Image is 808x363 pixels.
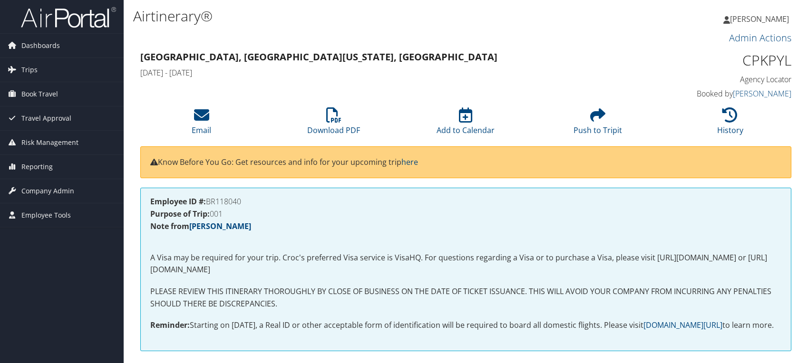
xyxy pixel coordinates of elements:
[401,157,418,167] a: here
[150,210,781,218] h4: 001
[150,221,251,231] strong: Note from
[140,50,497,63] strong: [GEOGRAPHIC_DATA], [GEOGRAPHIC_DATA] [US_STATE], [GEOGRAPHIC_DATA]
[192,113,211,135] a: Email
[21,34,60,57] span: Dashboards
[150,320,190,330] strong: Reminder:
[189,221,251,231] a: [PERSON_NAME]
[150,319,781,332] p: Starting on [DATE], a Real ID or other acceptable form of identification will be required to boar...
[21,106,71,130] span: Travel Approval
[717,113,743,135] a: History
[21,203,71,227] span: Employee Tools
[729,31,791,44] a: Admin Actions
[21,155,53,179] span: Reporting
[140,67,625,78] h4: [DATE] - [DATE]
[150,156,781,169] p: Know Before You Go: Get resources and info for your upcoming trip
[21,6,116,29] img: airportal-logo.png
[730,14,789,24] span: [PERSON_NAME]
[150,239,781,276] p: A Visa may be required for your trip. Croc's preferred Visa service is VisaHQ. For questions rega...
[733,88,791,99] a: [PERSON_NAME]
[21,58,38,82] span: Trips
[21,179,74,203] span: Company Admin
[21,82,58,106] span: Book Travel
[150,198,781,205] h4: BR118040
[133,6,577,26] h1: Airtinerary®
[150,286,781,310] p: PLEASE REVIEW THIS ITINERARY THOROUGHLY BY CLOSE OF BUSINESS ON THE DATE OF TICKET ISSUANCE. THIS...
[150,209,210,219] strong: Purpose of Trip:
[723,5,798,33] a: [PERSON_NAME]
[574,113,622,135] a: Push to Tripit
[437,113,495,135] a: Add to Calendar
[643,320,722,330] a: [DOMAIN_NAME][URL]
[307,113,360,135] a: Download PDF
[639,50,791,70] h1: CPKPYL
[150,196,206,207] strong: Employee ID #:
[21,131,78,154] span: Risk Management
[639,74,791,85] h4: Agency Locator
[639,88,791,99] h4: Booked by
